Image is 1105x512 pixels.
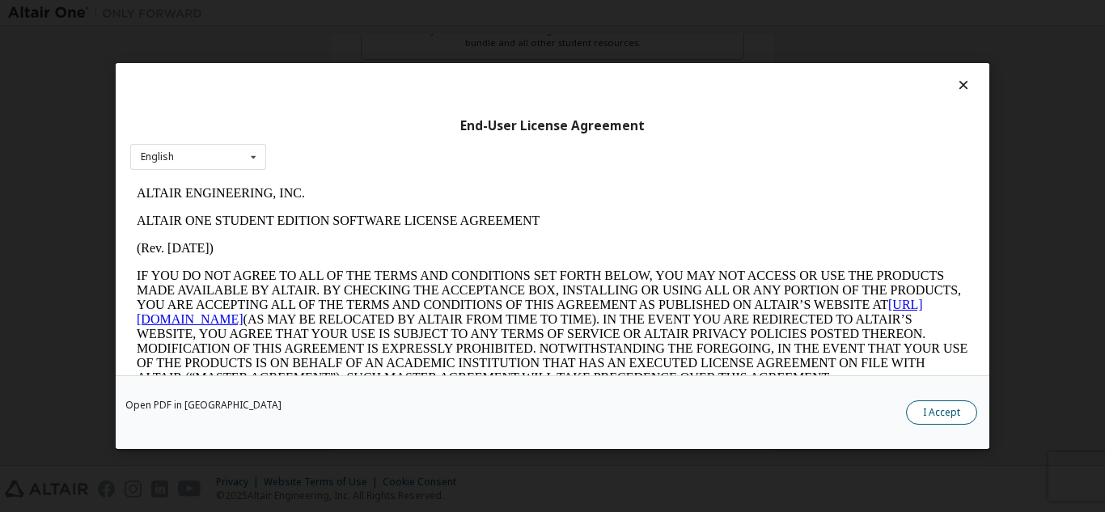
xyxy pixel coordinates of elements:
p: ALTAIR ONE STUDENT EDITION SOFTWARE LICENSE AGREEMENT [6,34,838,49]
a: Open PDF in [GEOGRAPHIC_DATA] [125,400,282,410]
p: IF YOU DO NOT AGREE TO ALL OF THE TERMS AND CONDITIONS SET FORTH BELOW, YOU MAY NOT ACCESS OR USE... [6,89,838,205]
div: English [141,152,174,162]
p: (Rev. [DATE]) [6,61,838,76]
button: I Accept [906,400,977,425]
div: End-User License Agreement [130,118,975,134]
p: This Altair One Student Edition Software License Agreement (“Agreement”) is between Altair Engine... [6,218,838,277]
p: ALTAIR ENGINEERING, INC. [6,6,838,21]
a: [URL][DOMAIN_NAME] [6,118,793,146]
